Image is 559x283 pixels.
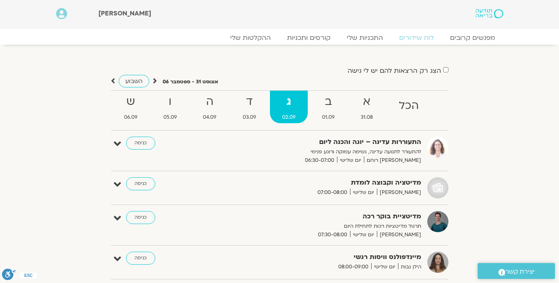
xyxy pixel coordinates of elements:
span: 04.09 [191,113,228,122]
span: [PERSON_NAME] [377,231,421,239]
label: הצג רק הרצאות להם יש לי גישה [348,67,441,74]
span: 05.09 [151,113,189,122]
strong: ד [231,93,268,111]
span: יצירת קשר [505,266,535,277]
span: 02.09 [270,113,308,122]
span: הילן נבות [398,263,421,271]
a: ד03.09 [231,91,268,123]
p: להתעורר לתנועה עדינה, נשימה עמוקה ורוגע פנימי [222,148,421,156]
span: [PERSON_NAME] רוחם [364,156,421,165]
a: ג02.09 [270,91,308,123]
strong: מדיטציה וקבוצה לומדת [222,177,421,188]
span: השבוע [125,77,143,85]
strong: ה [191,93,228,111]
span: יום שלישי [350,188,377,197]
strong: א [348,93,385,111]
p: אוגוסט 31 - ספטמבר 06 [163,78,218,86]
a: כניסה [126,211,155,224]
span: 07:30-08:00 [315,231,350,239]
a: כניסה [126,252,155,265]
a: מפגשים קרובים [442,34,503,42]
a: התכניות שלי [339,34,391,42]
span: 06.09 [112,113,150,122]
span: 06:30-07:00 [302,156,337,165]
span: [PERSON_NAME] [98,9,151,18]
span: 01.09 [309,113,346,122]
span: יום שלישי [350,231,377,239]
span: 08:00-09:00 [335,263,371,271]
a: יצירת קשר [478,263,555,279]
a: ה04.09 [191,91,228,123]
nav: Menu [56,34,503,42]
strong: ו [151,93,189,111]
p: תרגול מדיטציות רכות לתחילת היום [222,222,421,231]
strong: ג [270,93,308,111]
a: ו05.09 [151,91,189,123]
span: יום שלישי [371,263,398,271]
span: יום שלישי [337,156,364,165]
a: הכל [387,91,431,123]
strong: ב [309,93,346,111]
span: 03.09 [231,113,268,122]
strong: מדיטציית בוקר רכה [222,211,421,222]
a: השבוע [119,75,149,87]
strong: הכל [387,97,431,115]
a: קורסים ותכניות [279,34,339,42]
strong: מיינדפולנס וויסות רגשי [222,252,421,263]
a: ההקלטות שלי [222,34,279,42]
a: ב01.09 [309,91,346,123]
span: 31.08 [348,113,385,122]
strong: התעוררות עדינה – יוגה והכנה ליום [222,137,421,148]
a: כניסה [126,137,155,150]
a: א31.08 [348,91,385,123]
span: 07:00-08:00 [315,188,350,197]
strong: ש [112,93,150,111]
a: כניסה [126,177,155,190]
span: [PERSON_NAME] [377,188,421,197]
a: ש06.09 [112,91,150,123]
a: לוח שידורים [391,34,442,42]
